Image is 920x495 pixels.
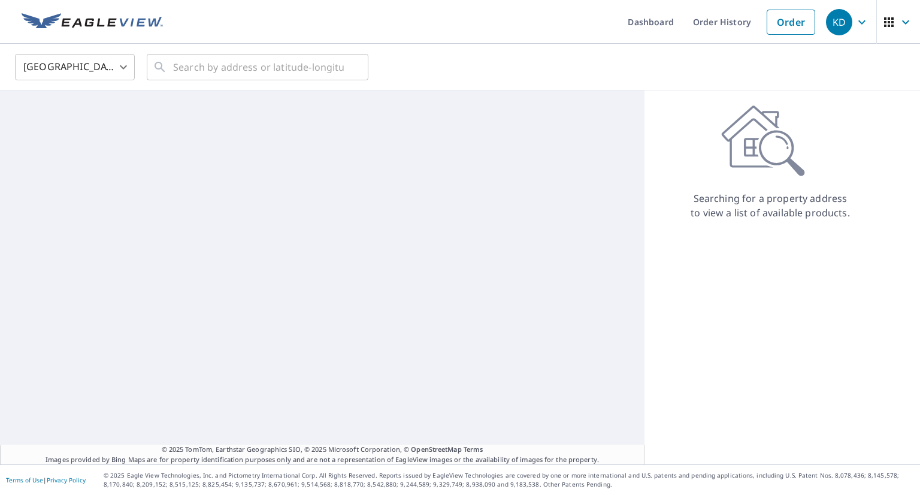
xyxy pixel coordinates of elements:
p: Searching for a property address to view a list of available products. [690,191,851,220]
div: [GEOGRAPHIC_DATA] [15,50,135,84]
a: Terms [464,445,483,454]
a: Terms of Use [6,476,43,484]
a: Privacy Policy [47,476,86,484]
a: Order [767,10,815,35]
img: EV Logo [22,13,163,31]
input: Search by address or latitude-longitude [173,50,344,84]
p: © 2025 Eagle View Technologies, Inc. and Pictometry International Corp. All Rights Reserved. Repo... [104,471,914,489]
div: KD [826,9,852,35]
p: | [6,476,86,484]
a: OpenStreetMap [411,445,461,454]
span: © 2025 TomTom, Earthstar Geographics SIO, © 2025 Microsoft Corporation, © [162,445,483,455]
